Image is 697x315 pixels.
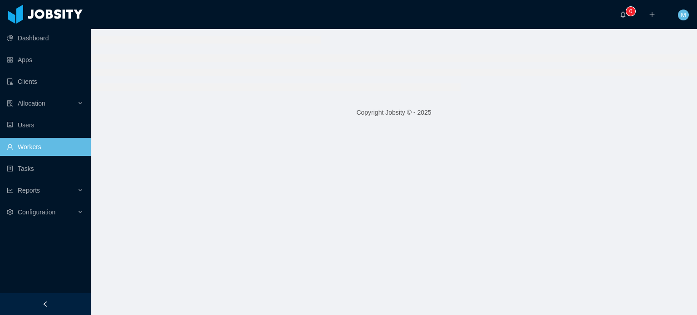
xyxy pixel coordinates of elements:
[7,209,13,215] i: icon: setting
[626,7,635,16] sup: 0
[7,29,83,47] a: icon: pie-chartDashboard
[18,208,55,216] span: Configuration
[7,138,83,156] a: icon: userWorkers
[7,187,13,194] i: icon: line-chart
[7,160,83,178] a: icon: profileTasks
[18,187,40,194] span: Reports
[681,10,686,20] span: M
[18,100,45,107] span: Allocation
[7,100,13,107] i: icon: solution
[620,11,626,18] i: icon: bell
[91,97,697,128] footer: Copyright Jobsity © - 2025
[7,73,83,91] a: icon: auditClients
[649,11,655,18] i: icon: plus
[7,116,83,134] a: icon: robotUsers
[7,51,83,69] a: icon: appstoreApps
